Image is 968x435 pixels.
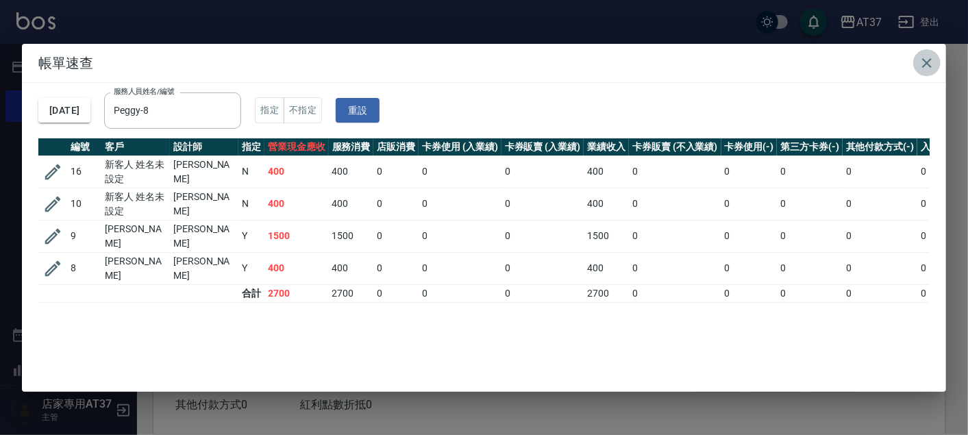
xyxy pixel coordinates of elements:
[843,138,918,156] th: 其他付款方式(-)
[264,188,329,220] td: 400
[329,252,374,284] td: 400
[584,138,629,156] th: 業績收入
[419,138,501,156] th: 卡券使用 (入業績)
[170,220,238,252] td: [PERSON_NAME]
[255,97,284,124] button: 指定
[721,220,778,252] td: 0
[170,252,238,284] td: [PERSON_NAME]
[238,284,264,302] td: 合計
[501,220,584,252] td: 0
[419,284,501,302] td: 0
[501,284,584,302] td: 0
[629,188,721,220] td: 0
[584,220,629,252] td: 1500
[843,220,918,252] td: 0
[67,188,101,220] td: 10
[329,156,374,188] td: 400
[584,284,629,302] td: 2700
[419,220,501,252] td: 0
[843,156,918,188] td: 0
[67,220,101,252] td: 9
[373,284,419,302] td: 0
[67,138,101,156] th: 編號
[721,252,778,284] td: 0
[777,284,843,302] td: 0
[419,252,501,284] td: 0
[584,188,629,220] td: 400
[501,188,584,220] td: 0
[629,220,721,252] td: 0
[629,138,721,156] th: 卡券販賣 (不入業績)
[843,284,918,302] td: 0
[264,252,329,284] td: 400
[329,138,374,156] th: 服務消費
[329,284,374,302] td: 2700
[373,156,419,188] td: 0
[501,138,584,156] th: 卡券販賣 (入業績)
[22,44,946,82] h2: 帳單速查
[373,220,419,252] td: 0
[373,138,419,156] th: 店販消費
[584,252,629,284] td: 400
[777,252,843,284] td: 0
[264,156,329,188] td: 400
[721,284,778,302] td: 0
[101,156,170,188] td: 新客人 姓名未設定
[336,98,380,123] button: 重設
[329,220,374,252] td: 1500
[101,188,170,220] td: 新客人 姓名未設定
[843,252,918,284] td: 0
[843,188,918,220] td: 0
[419,156,501,188] td: 0
[501,252,584,284] td: 0
[238,138,264,156] th: 指定
[38,98,90,123] button: [DATE]
[264,284,329,302] td: 2700
[373,188,419,220] td: 0
[777,220,843,252] td: 0
[114,86,174,97] label: 服務人員姓名/編號
[284,97,322,124] button: 不指定
[629,156,721,188] td: 0
[170,138,238,156] th: 設計師
[329,188,374,220] td: 400
[721,188,778,220] td: 0
[67,156,101,188] td: 16
[777,188,843,220] td: 0
[238,252,264,284] td: Y
[101,220,170,252] td: [PERSON_NAME]
[777,138,843,156] th: 第三方卡券(-)
[777,156,843,188] td: 0
[264,138,329,156] th: 營業現金應收
[238,188,264,220] td: N
[101,252,170,284] td: [PERSON_NAME]
[629,284,721,302] td: 0
[584,156,629,188] td: 400
[238,156,264,188] td: N
[373,252,419,284] td: 0
[170,156,238,188] td: [PERSON_NAME]
[721,138,778,156] th: 卡券使用(-)
[721,156,778,188] td: 0
[419,188,501,220] td: 0
[264,220,329,252] td: 1500
[629,252,721,284] td: 0
[101,138,170,156] th: 客戶
[238,220,264,252] td: Y
[501,156,584,188] td: 0
[67,252,101,284] td: 8
[170,188,238,220] td: [PERSON_NAME]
